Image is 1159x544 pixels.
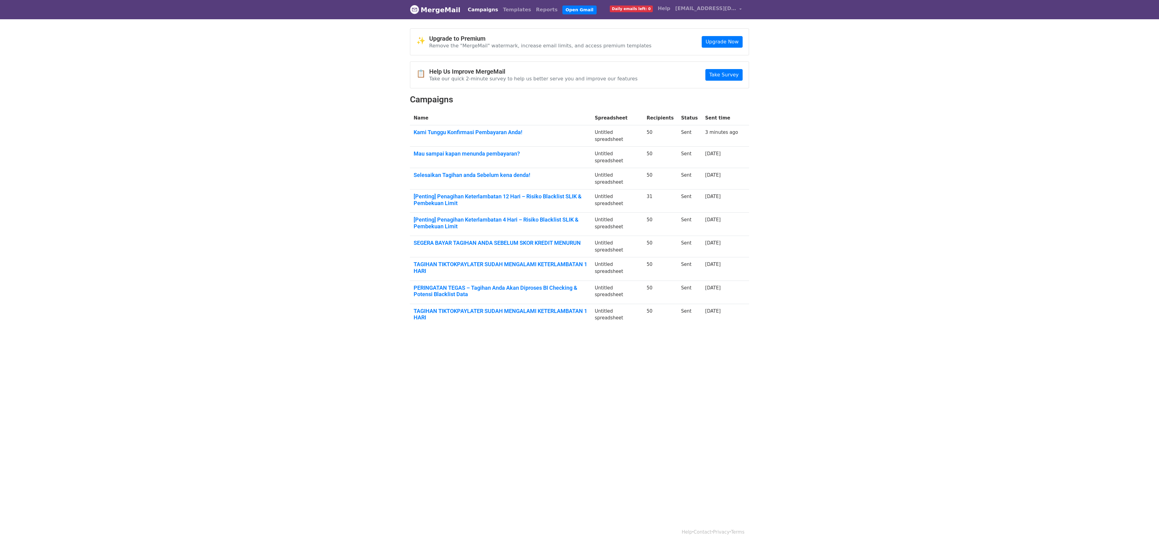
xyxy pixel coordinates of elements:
[429,42,652,49] p: Remove the "MergeMail" watermark, increase email limits, and access premium templates
[607,2,655,15] a: Daily emails left: 0
[429,35,652,42] h4: Upgrade to Premium
[591,147,643,168] td: Untitled spreadsheet
[677,125,701,147] td: Sent
[414,261,587,274] a: TAGIHAN TIKTOKPAYLATER SUDAH MENGALAMI KETERLAMBATAN 1 HARI
[643,147,678,168] td: 50
[500,4,533,16] a: Templates
[677,111,701,125] th: Status
[705,172,721,178] a: [DATE]
[694,529,711,535] a: Contact
[562,6,596,14] a: Open Gmail
[675,5,736,12] span: [EMAIL_ADDRESS][DOMAIN_NAME]
[701,111,742,125] th: Sent time
[643,236,678,257] td: 50
[643,257,678,281] td: 50
[682,529,692,535] a: Help
[610,6,653,12] span: Daily emails left: 0
[534,4,560,16] a: Reports
[705,69,743,81] a: Take Survey
[591,236,643,257] td: Untitled spreadsheet
[416,36,429,45] span: ✨
[591,189,643,213] td: Untitled spreadsheet
[414,129,587,136] a: Kami Tunggu Konfirmasi Pembayaran Anda!
[643,189,678,213] td: 31
[414,216,587,230] a: [Penting] Penagihan Keterlambatan 4 Hari – Risiko Blacklist SLIK & Pembekuan Limit
[414,240,587,246] a: SEGERA BAYAR TAGIHAN ANDA SEBELUM SKOR KREDIT MENURUN
[414,308,587,321] a: TAGIHAN TIKTOKPAYLATER SUDAH MENGALAMI KETERLAMBATAN 1 HARI
[410,111,591,125] th: Name
[677,213,701,236] td: Sent
[643,304,678,327] td: 50
[410,94,749,105] h2: Campaigns
[591,281,643,304] td: Untitled spreadsheet
[713,529,729,535] a: Privacy
[643,213,678,236] td: 50
[705,151,721,156] a: [DATE]
[705,308,721,314] a: [DATE]
[705,285,721,291] a: [DATE]
[655,2,673,15] a: Help
[705,262,721,267] a: [DATE]
[414,193,587,206] a: [Penting] Penagihan Keterlambatan 12 Hari – Risiko Blacklist SLIK & Pembekuan Limit
[410,3,460,16] a: MergeMail
[677,168,701,189] td: Sent
[416,69,429,78] span: 📋
[705,217,721,222] a: [DATE]
[677,281,701,304] td: Sent
[731,529,744,535] a: Terms
[429,68,638,75] h4: Help Us Improve MergeMail
[677,304,701,327] td: Sent
[643,168,678,189] td: 50
[591,213,643,236] td: Untitled spreadsheet
[705,240,721,246] a: [DATE]
[465,4,500,16] a: Campaigns
[643,281,678,304] td: 50
[591,168,643,189] td: Untitled spreadsheet
[643,125,678,147] td: 50
[414,172,587,178] a: Selesaikan Tagihan anda Sebelum kena denda!
[677,147,701,168] td: Sent
[591,125,643,147] td: Untitled spreadsheet
[677,236,701,257] td: Sent
[414,285,587,298] a: PERINGATAN TEGAS – Tagihan Anda Akan Diproses BI Checking & Potensi Blacklist Data
[591,304,643,327] td: Untitled spreadsheet
[673,2,744,17] a: [EMAIL_ADDRESS][DOMAIN_NAME]
[414,150,587,157] a: Mau sampai kapan menunda pembayaran?
[591,111,643,125] th: Spreadsheet
[705,194,721,199] a: [DATE]
[705,130,738,135] a: 3 minutes ago
[677,257,701,281] td: Sent
[429,75,638,82] p: Take our quick 2-minute survey to help us better serve you and improve our features
[677,189,701,213] td: Sent
[410,5,419,14] img: MergeMail logo
[591,257,643,281] td: Untitled spreadsheet
[643,111,678,125] th: Recipients
[702,36,743,48] a: Upgrade Now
